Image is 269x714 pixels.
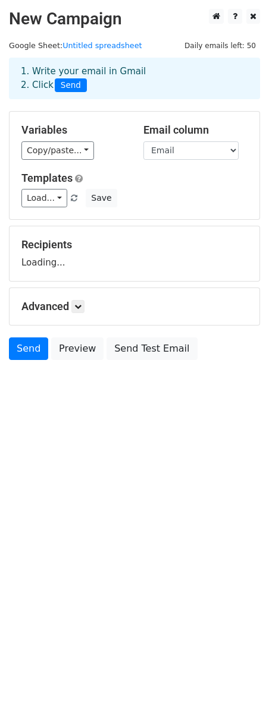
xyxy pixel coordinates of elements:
a: Send Test Email [107,337,197,360]
span: Send [55,78,87,93]
a: Copy/paste... [21,141,94,160]
h2: New Campaign [9,9,260,29]
button: Save [86,189,117,207]
a: Send [9,337,48,360]
small: Google Sheet: [9,41,142,50]
a: Templates [21,172,73,184]
a: Daily emails left: 50 [180,41,260,50]
h5: Advanced [21,300,248,313]
a: Preview [51,337,104,360]
a: Load... [21,189,67,207]
h5: Variables [21,124,126,137]
span: Daily emails left: 50 [180,39,260,52]
div: Loading... [21,238,248,269]
div: 1. Write your email in Gmail 2. Click [12,65,257,92]
a: Untitled spreadsheet [62,41,142,50]
h5: Email column [143,124,248,137]
h5: Recipients [21,238,248,251]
